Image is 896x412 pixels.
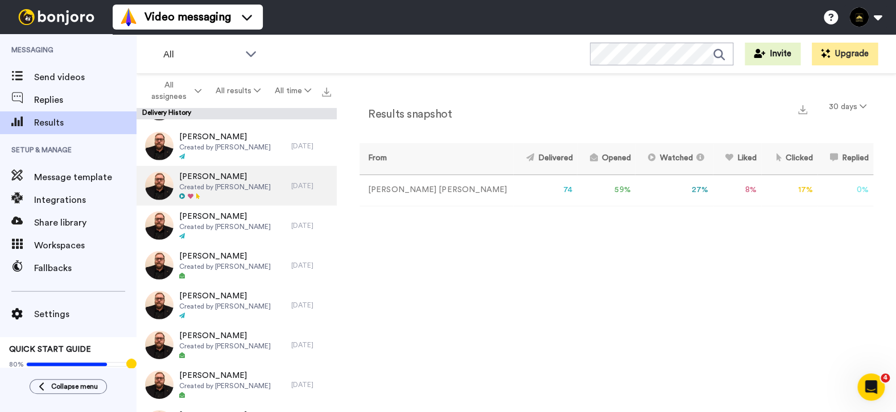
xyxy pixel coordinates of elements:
th: Opened [577,143,635,174]
img: cef622e7-49f5-44c1-8a8d-b1536548596f-thumb.jpg [145,172,174,200]
th: Watched [635,143,712,174]
span: Share library [34,216,137,230]
a: [PERSON_NAME]Created by [PERSON_NAME][DATE] [137,365,337,405]
span: [PERSON_NAME] [179,251,271,262]
span: Replies [34,93,137,107]
span: [PERSON_NAME] [179,330,271,342]
img: 73397d5b-186e-4644-8846-7bb843da8149-thumb.jpg [145,211,174,240]
th: Clicked [761,143,817,174]
button: 30 days [822,97,873,117]
span: QUICK START GUIDE [9,346,91,353]
div: [DATE] [291,142,331,151]
span: Workspaces [34,239,137,252]
button: Collapse menu [30,379,107,394]
div: [DATE] [291,380,331,389]
span: Integrations [34,193,137,207]
span: Created by [PERSON_NAME] [179,222,271,231]
span: Results [34,116,137,130]
td: 17 % [761,174,817,206]
td: 74 [513,174,577,206]
img: 5bc39ad5-b2c5-4846-835d-17a550a7c0c5-thumb.jpg [145,371,174,399]
span: Created by [PERSON_NAME] [179,182,271,192]
a: [PERSON_NAME]Created by [PERSON_NAME][DATE] [137,325,337,365]
img: c165405e-cd3c-4f74-8a59-39fd5f5e7668-thumb.jpg [145,132,174,160]
span: [PERSON_NAME] [179,131,271,143]
td: 59 % [577,174,635,206]
span: All [163,48,240,61]
img: 1dc54a72-8df8-4ccb-9f0e-72c97e31731a-thumb.jpg [145,331,174,359]
button: All time [268,81,319,101]
button: Upgrade [812,43,878,65]
span: [PERSON_NAME] [179,211,271,222]
td: 8 % [713,174,761,206]
div: [DATE] [291,181,331,190]
td: [PERSON_NAME] [PERSON_NAME] [360,174,513,206]
div: [DATE] [291,221,331,230]
span: [PERSON_NAME] [179,370,271,381]
img: export.svg [322,88,331,97]
td: 27 % [635,174,712,206]
td: 0 % [817,174,873,206]
button: All results [208,81,267,101]
span: Created by [PERSON_NAME] [179,381,271,390]
th: Liked [713,143,761,174]
span: 4 [881,373,890,382]
span: [PERSON_NAME] [179,290,271,302]
h2: Results snapshot [360,108,452,120]
span: Send videos [34,70,137,84]
button: Invite [745,43,800,65]
img: export.svg [798,105,807,114]
div: [DATE] [291,340,331,349]
button: Export all results that match these filters now. [319,82,335,99]
span: [PERSON_NAME] [179,171,271,182]
div: [DATE] [291,261,331,270]
span: Video messaging [144,9,231,25]
th: Replied [817,143,873,174]
img: vm-color.svg [119,8,138,26]
img: 169f637f-3852-429b-b802-a27802f468ec-thumb.jpg [145,291,174,319]
span: Settings [34,307,137,321]
a: [PERSON_NAME]Created by [PERSON_NAME][DATE] [137,126,337,166]
a: [PERSON_NAME]Created by [PERSON_NAME][DATE] [137,285,337,325]
th: Delivered [513,143,577,174]
span: Created by [PERSON_NAME] [179,262,271,271]
span: Created by [PERSON_NAME] [179,342,271,351]
span: Message template [34,170,137,184]
div: Delivery History [137,108,337,119]
button: All assignees [139,75,208,107]
div: Tooltip anchor [126,359,137,369]
span: Collapse menu [51,382,98,391]
a: [PERSON_NAME]Created by [PERSON_NAME][DATE] [137,166,337,206]
button: Export a summary of each team member’s results that match this filter now. [795,101,811,117]
span: Created by [PERSON_NAME] [179,143,271,152]
a: [PERSON_NAME]Created by [PERSON_NAME][DATE] [137,245,337,285]
span: Fallbacks [34,261,137,275]
img: ffc72560-2798-484f-aca8-0372bb30e421-thumb.jpg [145,251,174,280]
span: Created by [PERSON_NAME] [179,302,271,311]
span: 80% [9,360,24,369]
img: bj-logo-header-white.svg [14,9,99,25]
iframe: Intercom live chat [857,373,885,401]
th: From [360,143,513,174]
span: All assignees [146,80,192,102]
a: [PERSON_NAME]Created by [PERSON_NAME][DATE] [137,206,337,245]
div: [DATE] [291,301,331,310]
